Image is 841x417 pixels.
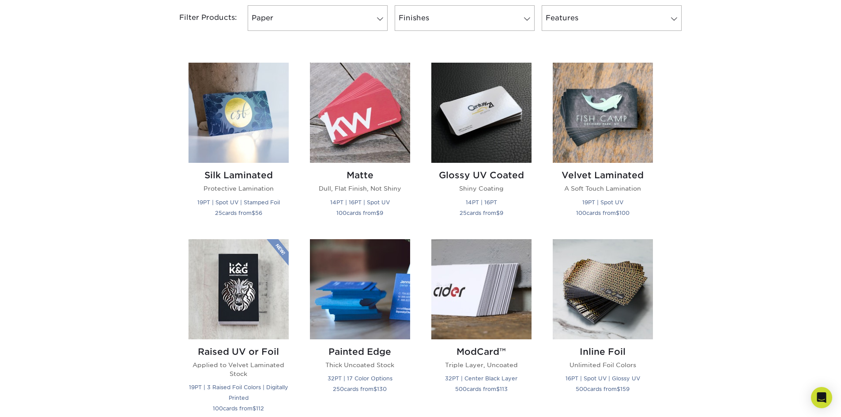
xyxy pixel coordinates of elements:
small: 14PT | 16PT [466,199,497,206]
small: 32PT | 17 Color Options [328,375,392,382]
small: 19PT | Spot UV | Stamped Foil [197,199,280,206]
span: $ [253,405,256,412]
small: 32PT | Center Black Layer [445,375,517,382]
span: 9 [500,210,503,216]
img: Inline Foil Business Cards [553,239,653,339]
img: ModCard™ Business Cards [431,239,532,339]
img: New Product [267,239,289,266]
a: Finishes [395,5,535,31]
span: 56 [255,210,262,216]
small: cards from [455,386,508,392]
img: Painted Edge Business Cards [310,239,410,339]
span: 25 [460,210,467,216]
span: 100 [619,210,630,216]
span: $ [252,210,255,216]
img: Velvet Laminated Business Cards [553,63,653,163]
small: 14PT | 16PT | Spot UV [330,199,390,206]
span: $ [373,386,377,392]
small: cards from [460,210,503,216]
a: Silk Laminated Business Cards Silk Laminated Protective Lamination 19PT | Spot UV | Stamped Foil ... [189,63,289,228]
h2: Raised UV or Foil [189,346,289,357]
h2: Painted Edge [310,346,410,357]
small: cards from [333,386,387,392]
a: Matte Business Cards Matte Dull, Flat Finish, Not Shiny 14PT | 16PT | Spot UV 100cards from$9 [310,63,410,228]
p: Triple Layer, Uncoated [431,361,532,369]
span: $ [496,210,500,216]
span: 500 [455,386,467,392]
p: Unlimited Foil Colors [553,361,653,369]
small: 19PT | Spot UV [582,199,623,206]
h2: Matte [310,170,410,180]
img: Matte Business Cards [310,63,410,163]
p: A Soft Touch Lamination [553,184,653,193]
span: $ [496,386,500,392]
small: cards from [215,210,262,216]
a: Velvet Laminated Business Cards Velvet Laminated A Soft Touch Lamination 19PT | Spot UV 100cards ... [553,63,653,228]
h2: Inline Foil [553,346,653,357]
span: 130 [377,386,387,392]
a: Glossy UV Coated Business Cards Glossy UV Coated Shiny Coating 14PT | 16PT 25cards from$9 [431,63,532,228]
h2: ModCard™ [431,346,532,357]
small: cards from [576,386,630,392]
span: 9 [380,210,383,216]
div: Open Intercom Messenger [811,387,832,408]
h2: Velvet Laminated [553,170,653,180]
h2: Glossy UV Coated [431,170,532,180]
span: $ [376,210,380,216]
span: 100 [576,210,586,216]
a: Paper [248,5,388,31]
small: cards from [213,405,264,412]
span: $ [616,210,619,216]
span: 100 [213,405,223,412]
h2: Silk Laminated [189,170,289,180]
img: Silk Laminated Business Cards [189,63,289,163]
span: $ [617,386,620,392]
small: 19PT | 3 Raised Foil Colors | Digitally Printed [189,384,288,401]
a: Features [542,5,682,31]
span: 159 [620,386,630,392]
small: cards from [336,210,383,216]
p: Applied to Velvet Laminated Stock [189,361,289,379]
p: Shiny Coating [431,184,532,193]
small: 16PT | Spot UV | Glossy UV [566,375,640,382]
p: Dull, Flat Finish, Not Shiny [310,184,410,193]
img: Raised UV or Foil Business Cards [189,239,289,339]
img: Glossy UV Coated Business Cards [431,63,532,163]
span: 112 [256,405,264,412]
span: 25 [215,210,222,216]
p: Thick Uncoated Stock [310,361,410,369]
span: 113 [500,386,508,392]
span: 500 [576,386,587,392]
span: 100 [336,210,347,216]
div: Filter Products: [156,5,244,31]
span: 250 [333,386,344,392]
small: cards from [576,210,630,216]
p: Protective Lamination [189,184,289,193]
